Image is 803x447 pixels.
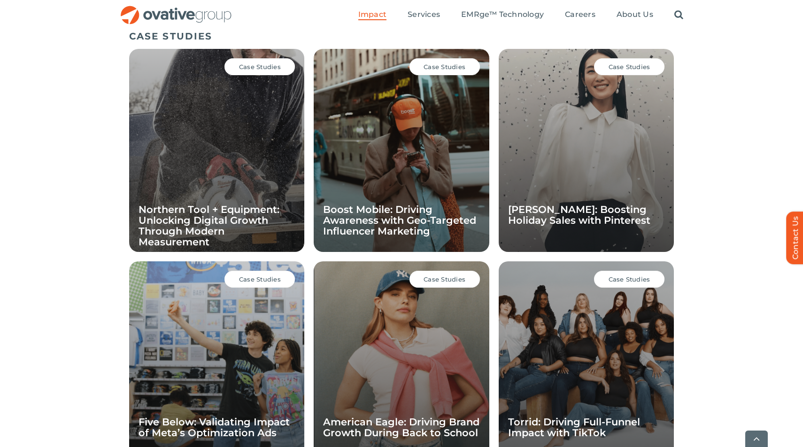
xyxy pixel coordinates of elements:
[408,10,440,20] a: Services
[358,10,386,19] span: Impact
[139,204,279,248] a: Northern Tool + Equipment: Unlocking Digital Growth Through Modern Measurement
[565,10,595,19] span: Careers
[358,10,386,20] a: Impact
[508,416,640,439] a: Torrid: Driving Full-Funnel Impact with TikTok
[323,416,479,439] a: American Eagle: Driving Brand Growth During Back to School
[461,10,544,20] a: EMRge™ Technology
[139,416,290,439] a: Five Below: Validating Impact of Meta’s Optimization Ads
[129,31,674,42] h5: CASE STUDIES
[408,10,440,19] span: Services
[617,10,653,19] span: About Us
[508,204,650,226] a: [PERSON_NAME]: Boosting Holiday Sales with Pinterest
[323,204,476,237] a: Boost Mobile: Driving Awareness with Geo-Targeted Influencer Marketing
[617,10,653,20] a: About Us
[120,5,232,14] a: OG_Full_horizontal_RGB
[674,10,683,20] a: Search
[461,10,544,19] span: EMRge™ Technology
[565,10,595,20] a: Careers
